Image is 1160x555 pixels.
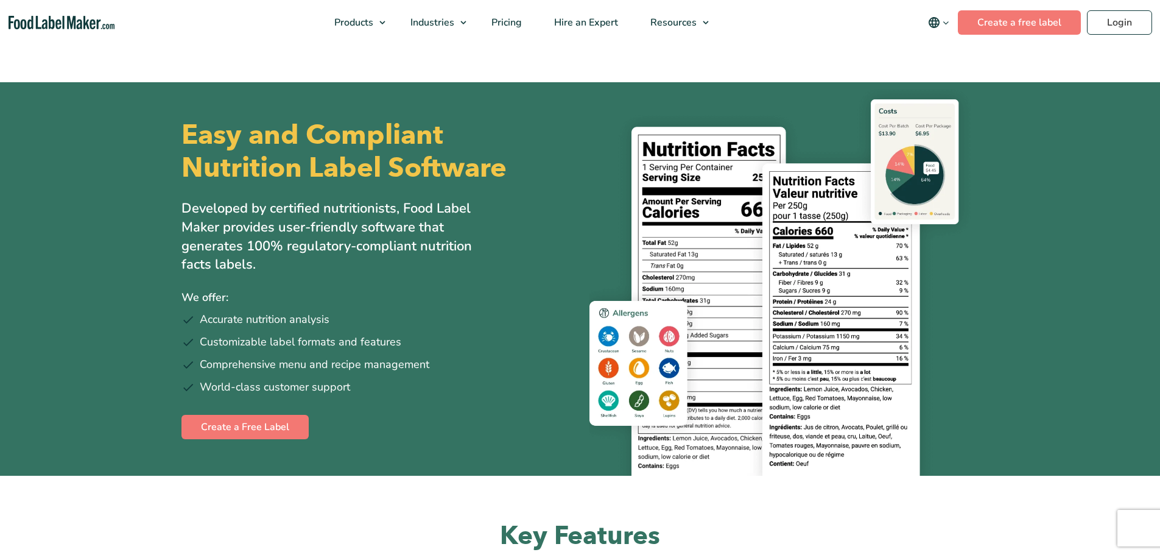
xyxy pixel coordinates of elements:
[200,356,429,373] span: Comprehensive menu and recipe management
[181,415,309,439] a: Create a Free Label
[200,379,350,395] span: World-class customer support
[488,16,523,29] span: Pricing
[407,16,455,29] span: Industries
[1087,10,1152,35] a: Login
[181,520,979,553] h2: Key Features
[181,289,571,306] p: We offer:
[331,16,374,29] span: Products
[200,311,329,328] span: Accurate nutrition analysis
[958,10,1081,35] a: Create a free label
[181,199,498,274] p: Developed by certified nutritionists, Food Label Maker provides user-friendly software that gener...
[550,16,619,29] span: Hire an Expert
[647,16,698,29] span: Resources
[200,334,401,350] span: Customizable label formats and features
[181,119,570,185] h1: Easy and Compliant Nutrition Label Software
